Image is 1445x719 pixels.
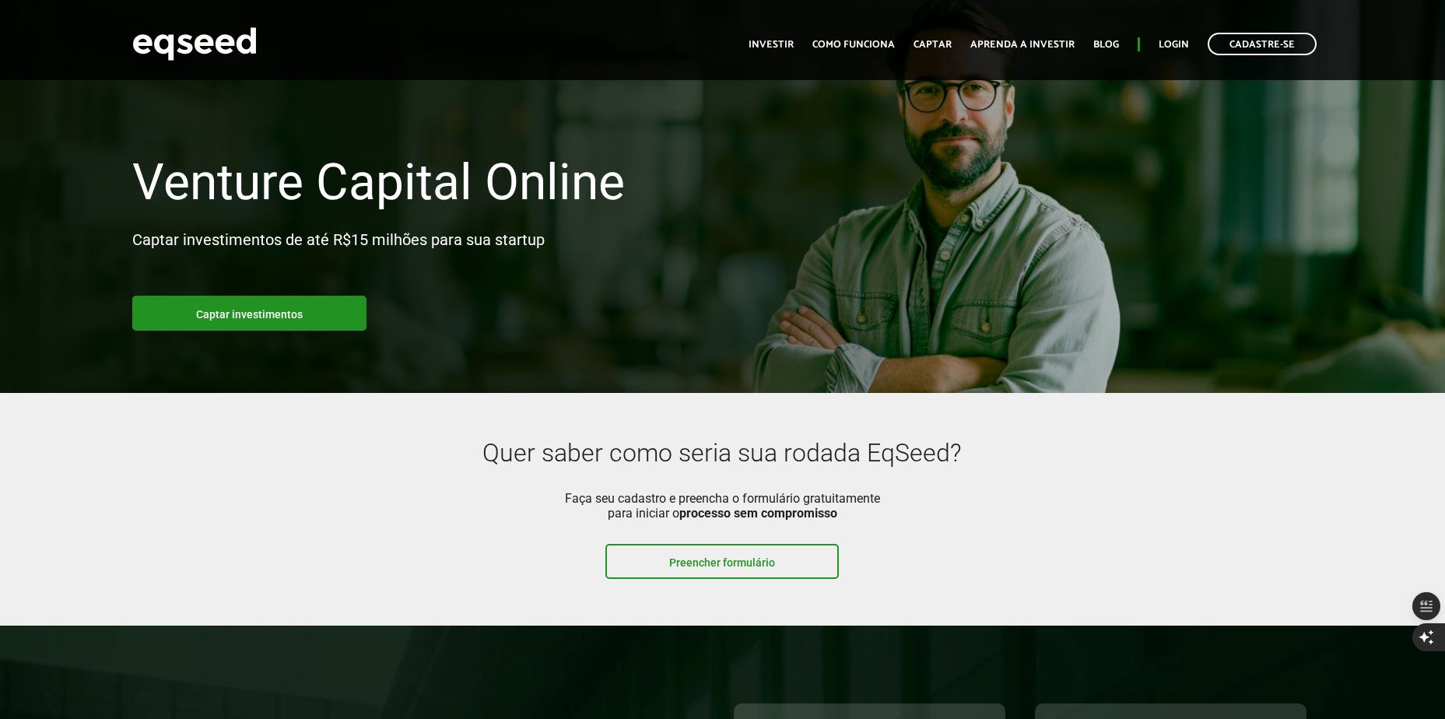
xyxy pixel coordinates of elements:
img: EqSeed [132,23,257,65]
a: Investir [749,40,794,50]
a: Login [1159,40,1189,50]
p: Captar investimentos de até R$15 milhões para sua startup [132,230,545,296]
a: Como funciona [812,40,895,50]
a: Captar investimentos [132,296,367,331]
a: Cadastre-se [1208,33,1317,55]
a: Aprenda a investir [970,40,1075,50]
p: Faça seu cadastro e preencha o formulário gratuitamente para iniciar o [559,491,886,544]
h2: Quer saber como seria sua rodada EqSeed? [252,440,1192,490]
a: Captar [914,40,952,50]
a: Blog [1093,40,1119,50]
a: Preencher formulário [605,544,839,579]
h1: Venture Capital Online [132,156,625,218]
strong: processo sem compromisso [679,506,837,521]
